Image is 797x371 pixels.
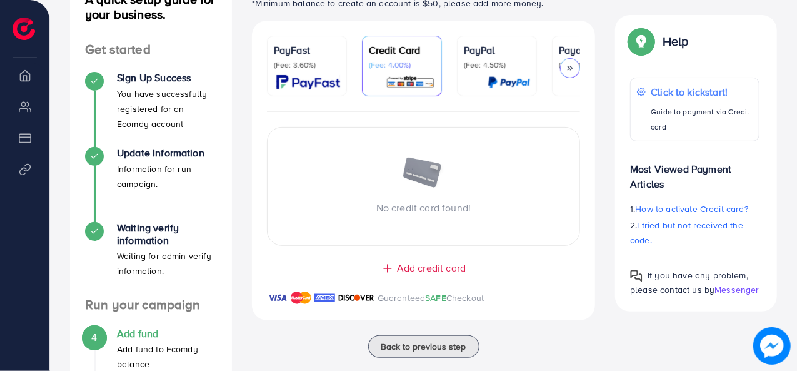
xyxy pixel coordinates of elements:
span: If you have any problem, please contact us by [630,269,748,296]
h4: Update Information [117,147,217,159]
p: Waiting for admin verify information. [117,248,217,278]
img: card [488,75,530,89]
p: No credit card found! [268,200,580,215]
img: Popup guide [630,270,643,282]
p: (Fee: 4.50%) [464,60,530,70]
img: image [402,158,446,190]
h4: Get started [70,42,232,58]
p: Click to kickstart! [651,84,753,99]
h4: Sign Up Success [117,72,217,84]
img: brand [338,290,374,305]
p: You have successfully registered for an Ecomdy account [117,86,217,131]
img: card [386,75,435,89]
img: logo [13,18,35,40]
p: Most Viewed Payment Articles [630,151,759,191]
p: Information for run campaign. [117,161,217,191]
span: I tried but not received the code. [630,219,743,246]
button: Back to previous step [368,335,479,358]
img: Popup guide [630,30,653,53]
p: Guide to payment via Credit card [651,104,753,135]
p: (Fee: 4.00%) [369,60,435,70]
img: card [276,75,340,89]
li: Sign Up Success [70,72,232,147]
img: brand [314,290,335,305]
img: image [753,327,791,365]
p: (Fee: 3.60%) [274,60,340,70]
p: PayPal [464,43,530,58]
h4: Add fund [117,328,217,340]
p: PayFast [274,43,340,58]
h4: Run your campaign [70,297,232,313]
span: SAFE [425,292,446,304]
p: (Fee: 1.00%) [559,60,625,70]
span: Messenger [714,283,759,296]
p: Payoneer [559,43,625,58]
p: Guaranteed Checkout [378,290,484,305]
span: Add credit card [397,261,466,275]
span: 4 [91,330,97,345]
span: How to activate Credit card? [636,203,748,215]
p: Help [663,34,689,49]
img: brand [267,290,288,305]
img: brand [291,290,311,305]
p: Credit Card [369,43,435,58]
li: Waiting verify information [70,222,232,297]
p: 1. [630,201,759,216]
h4: Waiting verify information [117,222,217,246]
p: 2. [630,218,759,248]
span: Back to previous step [381,340,466,353]
li: Update Information [70,147,232,222]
